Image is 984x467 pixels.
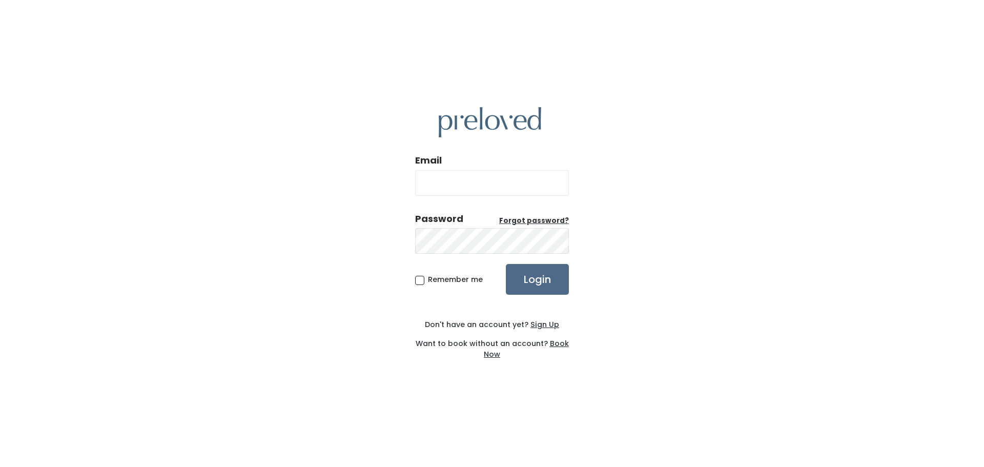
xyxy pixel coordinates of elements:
[528,319,559,330] a: Sign Up
[499,216,569,226] a: Forgot password?
[506,264,569,295] input: Login
[415,212,463,226] div: Password
[530,319,559,330] u: Sign Up
[439,107,541,137] img: preloved logo
[484,338,569,359] a: Book Now
[415,154,442,167] label: Email
[415,319,569,330] div: Don't have an account yet?
[428,274,483,285] span: Remember me
[415,330,569,360] div: Want to book without an account?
